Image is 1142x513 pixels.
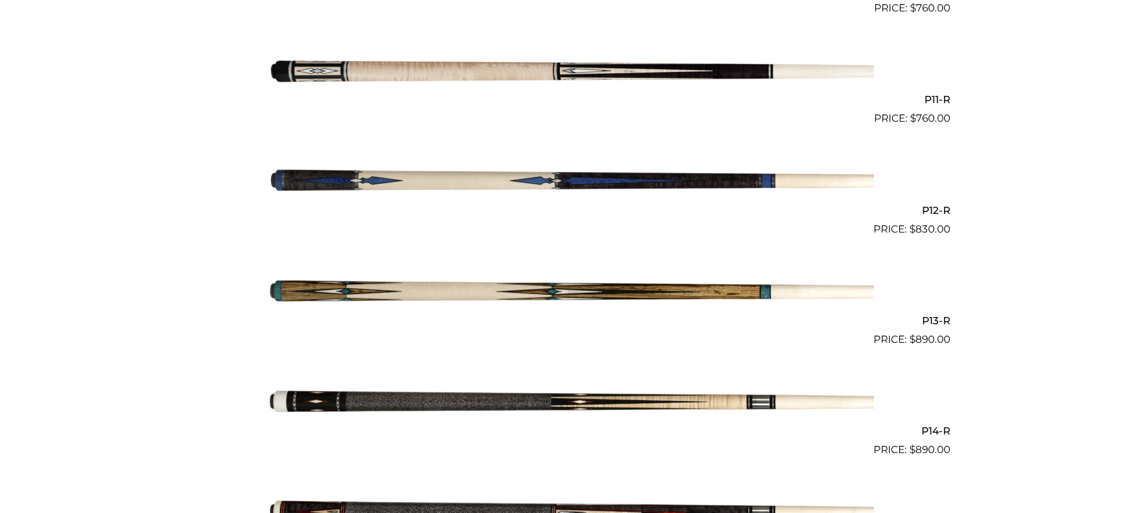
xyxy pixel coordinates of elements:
[192,131,950,237] a: P12-R $830.00
[269,242,874,343] img: P13-R
[192,242,950,348] a: P13-R $890.00
[909,333,915,345] span: $
[909,223,950,235] bdi: 830.00
[910,2,950,14] bdi: 760.00
[269,352,874,453] img: P14-R
[269,21,874,122] img: P11-R
[910,112,950,124] bdi: 760.00
[192,89,950,111] h2: P11-R
[909,443,950,455] bdi: 890.00
[192,21,950,126] a: P11-R $760.00
[910,112,916,124] span: $
[269,131,874,232] img: P12-R
[192,420,950,442] h2: P14-R
[909,223,915,235] span: $
[192,310,950,332] h2: P13-R
[910,2,916,14] span: $
[192,352,950,458] a: P14-R $890.00
[192,199,950,221] h2: P12-R
[909,443,915,455] span: $
[909,333,950,345] bdi: 890.00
